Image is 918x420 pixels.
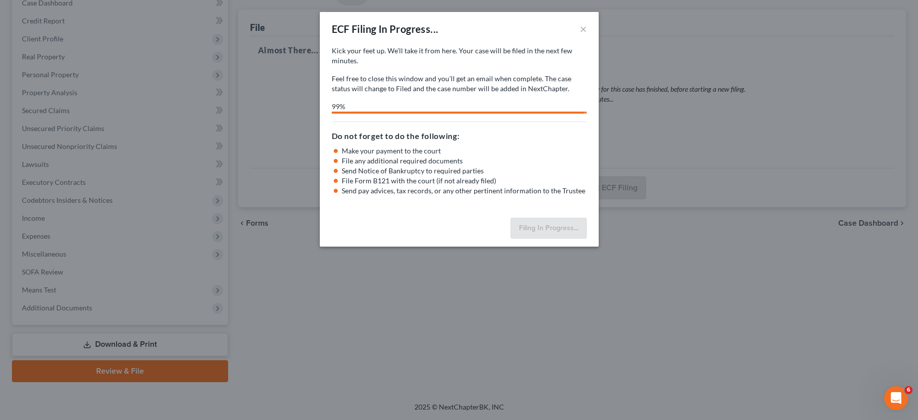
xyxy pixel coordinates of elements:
[884,386,908,410] iframe: Intercom live chat
[511,218,587,239] button: Filing In Progress...
[332,46,587,66] p: Kick your feet up. We’ll take it from here. Your case will be filed in the next few minutes.
[332,102,584,112] div: 99%
[332,130,587,142] h5: Do not forget to do the following:
[332,22,439,36] div: ECF Filing In Progress...
[342,156,587,166] li: File any additional required documents
[905,386,913,394] span: 6
[580,23,587,35] button: ×
[342,166,587,176] li: Send Notice of Bankruptcy to required parties
[342,146,587,156] li: Make your payment to the court
[342,186,587,196] li: Send pay advices, tax records, or any other pertinent information to the Trustee
[342,176,587,186] li: File Form B121 with the court (if not already filed)
[332,74,587,94] p: Feel free to close this window and you’ll get an email when complete. The case status will change...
